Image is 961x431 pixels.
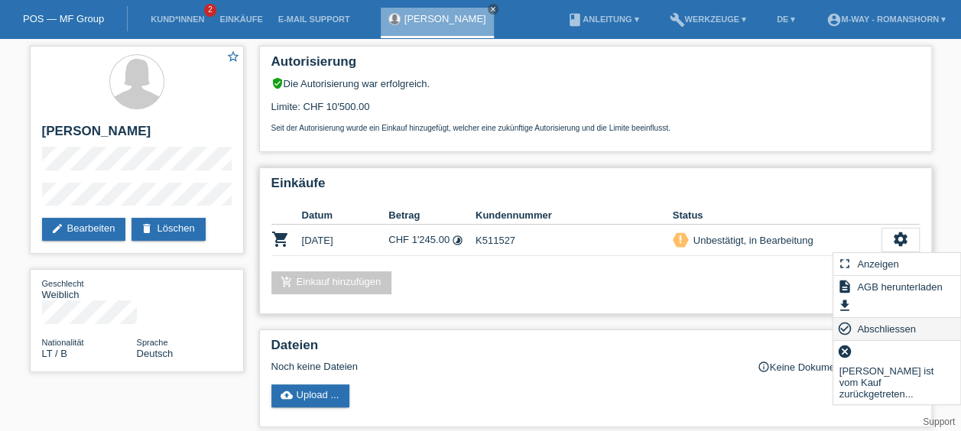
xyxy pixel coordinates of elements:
[226,50,240,66] a: star_border
[271,384,350,407] a: cloud_uploadUpload ...
[137,348,174,359] span: Deutsch
[758,361,920,373] div: Keine Dokumente notwendig
[837,298,852,313] i: get_app
[488,4,498,15] a: close
[42,338,84,347] span: Nationalität
[758,361,770,373] i: info_outline
[675,234,686,245] i: priority_high
[818,15,953,24] a: account_circlem-way - Romanshorn ▾
[281,276,293,288] i: add_shopping_cart
[42,279,84,288] span: Geschlecht
[388,225,476,256] td: CHF 1'245.00
[271,54,920,77] h2: Autorisierung
[137,338,168,347] span: Sprache
[923,416,955,427] a: Support
[489,5,497,13] i: close
[388,206,476,225] th: Betrag
[271,176,920,199] h2: Einkäufe
[23,13,104,24] a: POS — MF Group
[769,15,803,24] a: DE ▾
[476,206,673,225] th: Kundennummer
[271,77,920,89] div: Die Autorisierung war erfolgreich.
[476,225,673,256] td: K511527
[131,218,205,241] a: deleteLöschen
[143,15,212,24] a: Kund*innen
[271,361,739,372] div: Noch keine Dateien
[560,15,646,24] a: bookAnleitung ▾
[837,256,852,271] i: fullscreen
[226,50,240,63] i: star_border
[404,13,486,24] a: [PERSON_NAME]
[281,389,293,401] i: cloud_upload
[673,206,881,225] th: Status
[661,15,754,24] a: buildWerkzeuge ▾
[271,89,920,132] div: Limite: CHF 10'500.00
[669,12,684,28] i: build
[42,124,232,147] h2: [PERSON_NAME]
[837,279,852,294] i: description
[302,225,389,256] td: [DATE]
[855,277,944,296] span: AGB herunterladen
[271,77,284,89] i: verified_user
[567,12,583,28] i: book
[212,15,270,24] a: Einkäufe
[271,15,358,24] a: E-Mail Support
[42,277,137,300] div: Weiblich
[826,12,841,28] i: account_circle
[271,271,392,294] a: add_shopping_cartEinkauf hinzufügen
[42,348,67,359] span: Litauen / B / 01.08.2015
[302,206,389,225] th: Datum
[689,232,813,248] div: Unbestätigt, in Bearbeitung
[271,338,920,361] h2: Dateien
[271,230,290,248] i: POSP00027054
[452,235,463,246] i: Fixe Raten (12 Raten)
[42,218,126,241] a: editBearbeiten
[51,222,63,235] i: edit
[204,4,216,17] span: 2
[141,222,153,235] i: delete
[271,124,920,132] p: Seit der Autorisierung wurde ein Einkauf hinzugefügt, welcher eine zukünftige Autorisierung und d...
[855,254,901,273] span: Anzeigen
[892,231,909,248] i: settings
